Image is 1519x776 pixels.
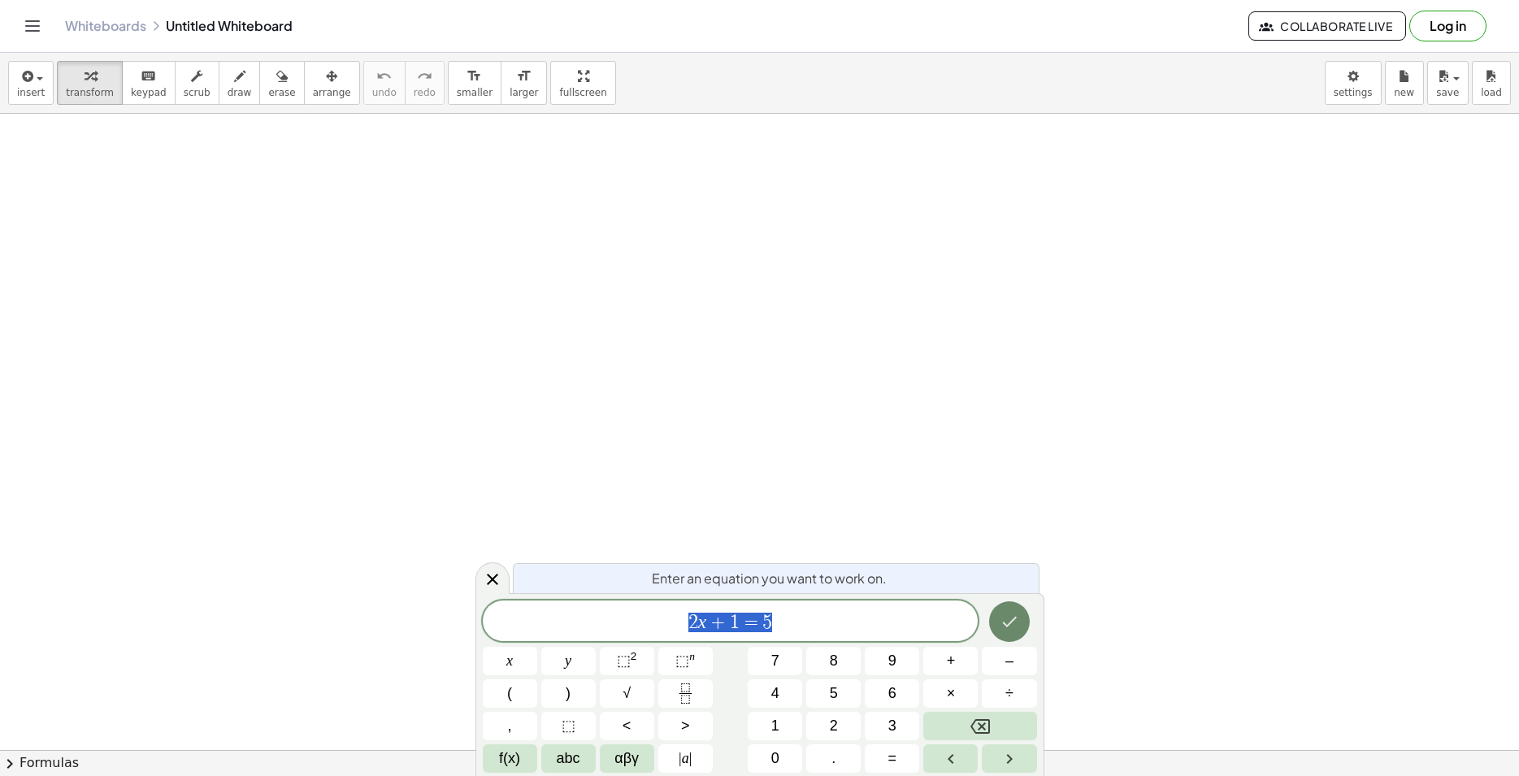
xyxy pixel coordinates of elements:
span: 6 [888,683,896,704]
button: save [1427,61,1469,105]
button: Times [923,679,978,708]
button: 6 [865,679,919,708]
span: ⬚ [675,652,689,669]
span: f(x) [499,748,520,769]
button: ( [483,679,537,708]
button: Fraction [658,679,713,708]
span: keypad [131,87,167,98]
button: format_sizesmaller [448,61,501,105]
span: 5 [762,613,772,632]
span: load [1481,87,1502,98]
span: erase [268,87,295,98]
button: Toggle navigation [20,13,46,39]
span: scrub [184,87,210,98]
span: ÷ [1005,683,1013,704]
var: x [698,611,707,632]
span: ( [507,683,512,704]
span: 0 [771,748,779,769]
button: 8 [806,647,861,675]
span: draw [228,87,252,98]
span: 7 [771,650,779,672]
span: √ [623,683,631,704]
button: 4 [748,679,802,708]
button: draw [219,61,261,105]
button: undoundo [363,61,406,105]
button: keyboardkeypad [122,61,176,105]
span: + [706,613,730,632]
span: . [831,748,835,769]
i: keyboard [141,67,156,86]
button: Greek alphabet [600,744,654,773]
button: 9 [865,647,919,675]
span: 2 [830,715,838,737]
span: 2 [688,613,698,632]
button: erase [259,61,304,105]
i: redo [417,67,432,86]
button: Functions [483,744,537,773]
button: arrange [304,61,360,105]
button: Right arrow [982,744,1036,773]
span: = [888,748,897,769]
span: new [1394,87,1414,98]
span: αβγ [614,748,639,769]
button: Square root [600,679,654,708]
button: Less than [600,712,654,740]
span: Collaborate Live [1262,19,1392,33]
span: ⬚ [562,715,575,737]
button: 2 [806,712,861,740]
span: × [947,683,956,704]
span: 1 [771,715,779,737]
span: 4 [771,683,779,704]
span: smaller [457,87,493,98]
button: 0 [748,744,802,773]
button: 7 [748,647,802,675]
span: settings [1334,87,1373,98]
button: Done [989,601,1030,642]
span: undo [372,87,397,98]
button: ) [541,679,596,708]
button: Equals [865,744,919,773]
button: , [483,712,537,740]
button: y [541,647,596,675]
button: insert [8,61,54,105]
button: format_sizelarger [501,61,547,105]
span: ⬚ [617,652,631,669]
button: Left arrow [923,744,978,773]
span: save [1436,87,1459,98]
button: Backspace [923,712,1036,740]
span: 8 [830,650,838,672]
span: arrange [313,87,351,98]
span: > [681,715,690,737]
span: fullscreen [559,87,606,98]
span: | [679,750,682,766]
i: undo [376,67,392,86]
button: transform [57,61,123,105]
i: format_size [467,67,482,86]
span: 5 [830,683,838,704]
span: insert [17,87,45,98]
span: larger [510,87,538,98]
span: Enter an equation you want to work on. [652,569,887,588]
button: settings [1325,61,1382,105]
a: Whiteboards [65,18,146,34]
button: Squared [600,647,654,675]
button: Collaborate Live [1248,11,1406,41]
button: Alphabet [541,744,596,773]
button: Log in [1409,11,1486,41]
span: < [623,715,631,737]
span: , [508,715,512,737]
button: Absolute value [658,744,713,773]
span: 9 [888,650,896,672]
button: redoredo [405,61,445,105]
button: 1 [748,712,802,740]
sup: n [689,650,695,662]
span: 3 [888,715,896,737]
button: load [1472,61,1511,105]
sup: 2 [631,650,637,662]
button: Divide [982,679,1036,708]
span: + [947,650,956,672]
button: new [1385,61,1424,105]
button: 3 [865,712,919,740]
span: ) [566,683,571,704]
button: 5 [806,679,861,708]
